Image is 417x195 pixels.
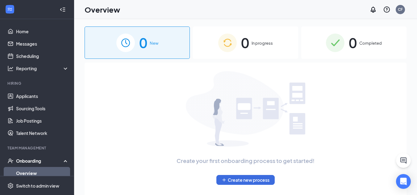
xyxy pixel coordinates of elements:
[369,6,377,13] svg: Notifications
[359,40,382,46] span: Completed
[16,38,69,50] a: Messages
[16,127,69,139] a: Talent Network
[60,6,66,13] svg: Collapse
[16,167,69,179] a: Overview
[16,115,69,127] a: Job Postings
[150,40,158,46] span: New
[216,175,275,185] button: PlusCreate new process
[177,156,315,165] span: Create your first onboarding process to get started!
[7,158,14,164] svg: UserCheck
[16,65,69,71] div: Reporting
[16,102,69,115] a: Sourcing Tools
[7,6,13,12] svg: WorkstreamLogo
[252,40,273,46] span: In progress
[396,174,411,189] div: Open Intercom Messenger
[400,157,407,164] svg: ChatActive
[241,32,249,53] span: 0
[16,90,69,102] a: Applicants
[396,153,411,168] button: ChatActive
[398,7,403,12] div: CF
[85,4,120,15] h1: Overview
[16,50,69,62] a: Scheduling
[139,32,147,53] span: 0
[7,145,68,151] div: Team Management
[16,183,59,189] div: Switch to admin view
[222,177,227,182] svg: Plus
[16,158,64,164] div: Onboarding
[7,183,14,189] svg: Settings
[383,6,390,13] svg: QuestionInfo
[7,65,14,71] svg: Analysis
[16,25,69,38] a: Home
[349,32,357,53] span: 0
[7,81,68,86] div: Hiring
